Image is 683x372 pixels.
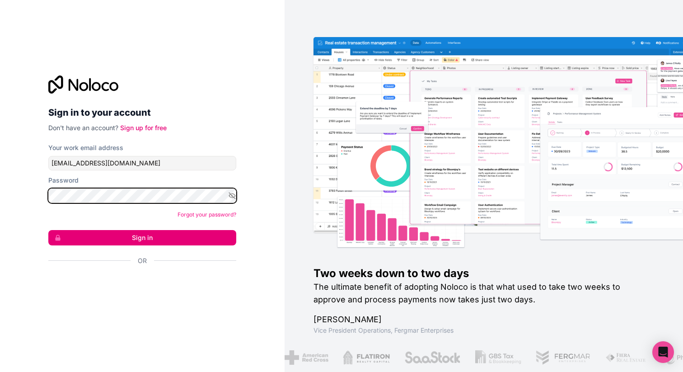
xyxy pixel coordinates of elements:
img: /assets/flatiron-C8eUkumj.png [342,350,389,365]
img: /assets/american-red-cross-BAupjrZR.png [284,350,327,365]
label: Password [48,176,79,185]
a: Sign up for free [120,124,167,132]
h1: Vice President Operations , Fergmar Enterprises [313,326,654,335]
input: Email address [48,156,236,170]
img: /assets/gbstax-C-GtDUiK.png [474,350,520,365]
h2: Sign in to your account [48,104,236,121]
img: /assets/fiera-fwj2N5v4.png [604,350,647,365]
input: Password [48,188,236,203]
iframe: Sign in with Google Button [44,275,234,295]
a: Forgot your password? [178,211,236,218]
label: Your work email address [48,143,123,152]
span: Don't have an account? [48,124,118,132]
img: /assets/saastock-C6Zbiodz.png [403,350,460,365]
h1: Two weeks down to two days [313,266,654,281]
h2: The ultimate benefit of adopting Noloco is that what used to take two weeks to approve and proces... [313,281,654,306]
span: Or [138,256,147,265]
div: Open Intercom Messenger [652,341,674,363]
img: /assets/fergmar-CudnrXN5.png [535,350,590,365]
button: Sign in [48,230,236,245]
h1: [PERSON_NAME] [313,313,654,326]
